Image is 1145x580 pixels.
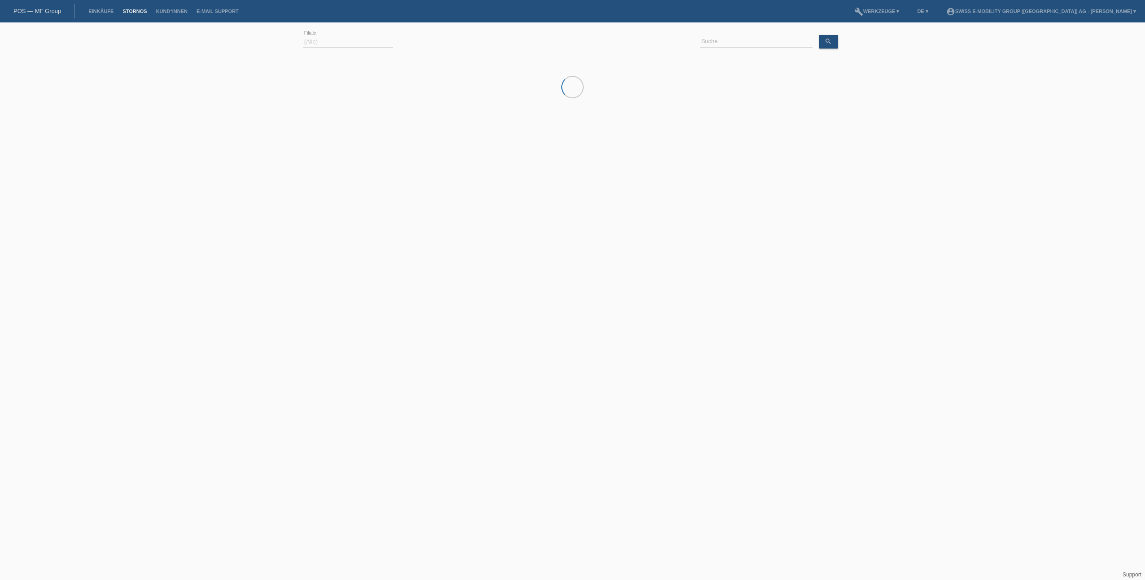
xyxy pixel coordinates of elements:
[152,9,192,14] a: Kund*innen
[942,9,1141,14] a: account_circleSwiss E-Mobility Group ([GEOGRAPHIC_DATA]) AG - [PERSON_NAME] ▾
[913,9,932,14] a: DE ▾
[1123,571,1141,578] a: Support
[825,38,832,45] i: search
[13,8,61,14] a: POS — MF Group
[84,9,118,14] a: Einkäufe
[854,7,863,16] i: build
[819,35,838,48] a: search
[192,9,243,14] a: E-Mail Support
[118,9,151,14] a: Stornos
[850,9,904,14] a: buildWerkzeuge ▾
[946,7,955,16] i: account_circle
